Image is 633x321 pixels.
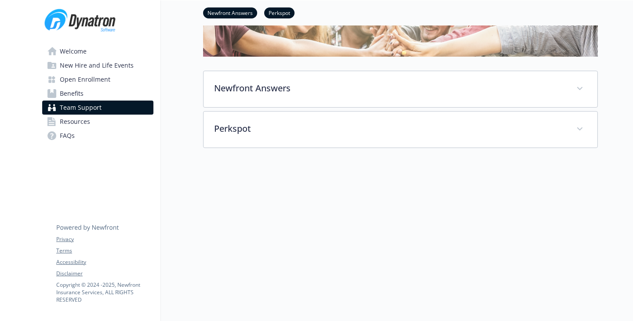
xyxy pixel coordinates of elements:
[42,72,153,87] a: Open Enrollment
[56,281,153,303] p: Copyright © 2024 - 2025 , Newfront Insurance Services, ALL RIGHTS RESERVED
[60,72,110,87] span: Open Enrollment
[203,8,257,17] a: Newfront Answers
[214,122,566,135] p: Perkspot
[214,82,566,95] p: Newfront Answers
[42,58,153,72] a: New Hire and Life Events
[42,129,153,143] a: FAQs
[60,44,87,58] span: Welcome
[204,112,597,148] div: Perkspot
[42,101,153,115] a: Team Support
[56,235,153,243] a: Privacy
[60,87,84,101] span: Benefits
[56,247,153,255] a: Terms
[56,270,153,278] a: Disclaimer
[60,58,134,72] span: New Hire and Life Events
[42,87,153,101] a: Benefits
[60,129,75,143] span: FAQs
[60,101,102,115] span: Team Support
[264,8,295,17] a: Perkspot
[42,44,153,58] a: Welcome
[204,71,597,107] div: Newfront Answers
[56,258,153,266] a: Accessibility
[60,115,90,129] span: Resources
[42,115,153,129] a: Resources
